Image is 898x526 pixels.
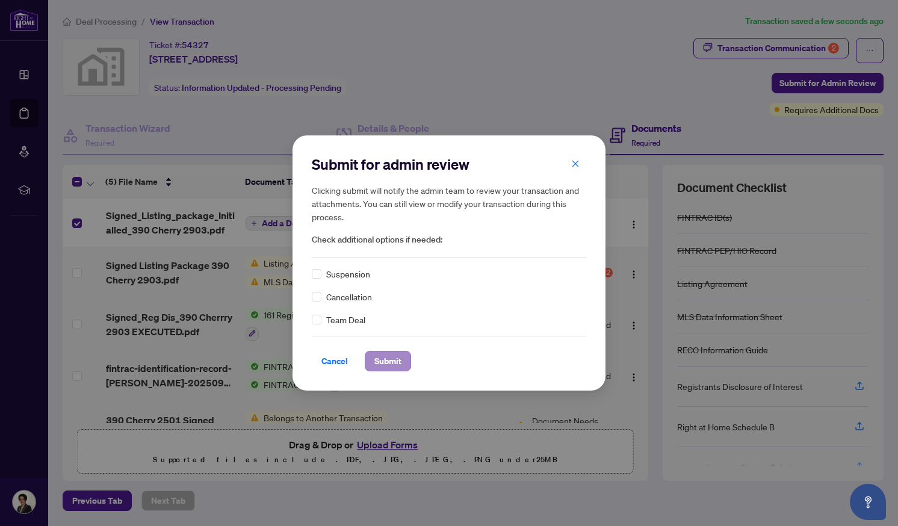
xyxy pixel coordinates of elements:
[571,159,580,168] span: close
[850,484,886,520] button: Open asap
[312,184,586,223] h5: Clicking submit will notify the admin team to review your transaction and attachments. You can st...
[365,351,411,371] button: Submit
[374,351,401,371] span: Submit
[321,351,348,371] span: Cancel
[312,233,586,247] span: Check additional options if needed:
[326,290,372,303] span: Cancellation
[326,267,370,280] span: Suspension
[312,351,358,371] button: Cancel
[326,313,365,326] span: Team Deal
[312,155,586,174] h2: Submit for admin review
